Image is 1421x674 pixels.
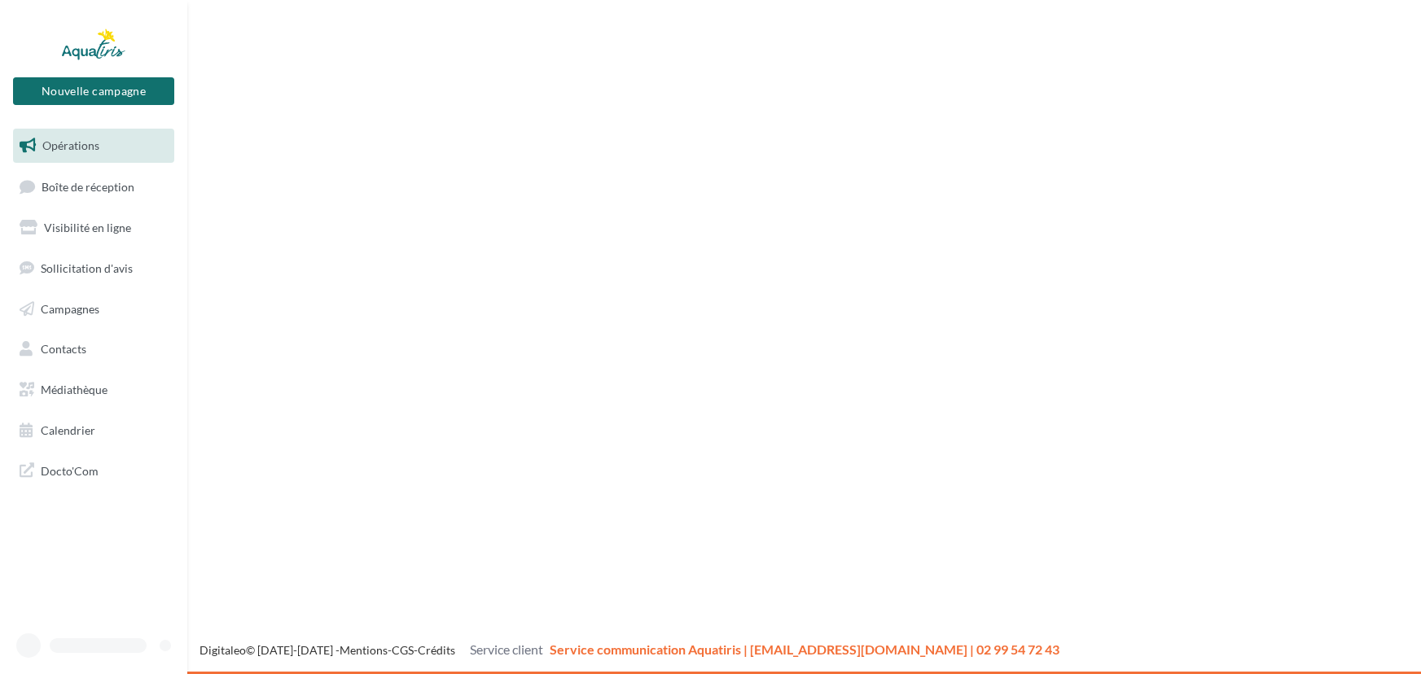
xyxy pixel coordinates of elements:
span: © [DATE]-[DATE] - - - [200,643,1059,657]
a: Sollicitation d'avis [10,252,178,286]
a: Crédits [418,643,455,657]
span: Calendrier [41,423,95,437]
a: Contacts [10,332,178,366]
span: Médiathèque [41,383,107,396]
span: Opérations [42,138,99,152]
a: Digitaleo [200,643,246,657]
a: Mentions [340,643,388,657]
span: Sollicitation d'avis [41,261,133,275]
span: Campagnes [41,301,99,315]
a: Calendrier [10,414,178,448]
span: Visibilité en ligne [44,221,131,234]
span: Service client [470,641,543,657]
a: Docto'Com [10,453,178,488]
span: Contacts [41,342,86,356]
span: Docto'Com [41,460,99,481]
a: Visibilité en ligne [10,211,178,245]
a: Opérations [10,129,178,163]
a: Boîte de réception [10,169,178,204]
a: Campagnes [10,292,178,326]
button: Nouvelle campagne [13,77,174,105]
a: Médiathèque [10,373,178,407]
span: Boîte de réception [42,179,134,193]
a: CGS [392,643,414,657]
span: Service communication Aquatiris | [EMAIL_ADDRESS][DOMAIN_NAME] | 02 99 54 72 43 [550,641,1059,657]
